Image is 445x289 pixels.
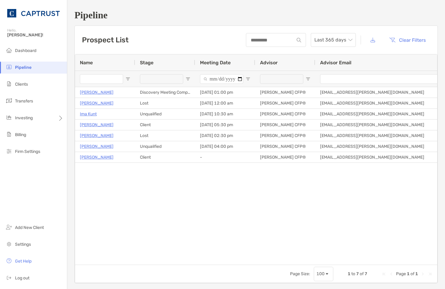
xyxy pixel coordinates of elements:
[195,109,255,119] div: [DATE] 10:30 am
[126,77,130,81] button: Open Filter Menu
[365,271,367,276] span: 7
[5,47,13,54] img: dashboard icon
[80,132,114,139] a: [PERSON_NAME]
[316,271,325,276] div: 100
[80,121,114,129] a: [PERSON_NAME]
[314,33,352,47] span: Last 365 days
[15,132,26,137] span: Billing
[135,98,195,108] div: Lost
[389,272,394,276] div: Previous Page
[5,63,13,71] img: pipeline icon
[15,48,36,53] span: Dashboard
[80,110,97,118] a: Ima Kunt
[255,152,315,163] div: [PERSON_NAME] CFP®
[135,141,195,152] div: Unqualified
[5,114,13,121] img: investing icon
[7,2,60,24] img: CAPTRUST Logo
[351,271,355,276] span: to
[80,154,114,161] a: [PERSON_NAME]
[428,272,432,276] div: Last Page
[356,271,359,276] span: 7
[82,36,129,44] h3: Prospect List
[5,131,13,138] img: billing icon
[255,141,315,152] div: [PERSON_NAME] CFP®
[260,60,278,65] span: Advisor
[80,60,93,65] span: Name
[135,120,195,130] div: Client
[74,10,438,21] h1: Pipeline
[382,272,386,276] div: First Page
[297,38,301,42] img: input icon
[200,60,231,65] span: Meeting Date
[246,77,250,81] button: Open Filter Menu
[195,141,255,152] div: [DATE] 04:00 pm
[200,74,243,84] input: Meeting Date Filter Input
[80,74,123,84] input: Name Filter Input
[15,99,33,104] span: Transfers
[314,267,333,281] div: Page Size
[410,271,414,276] span: of
[255,98,315,108] div: [PERSON_NAME] CFP®
[195,98,255,108] div: [DATE] 12:00 am
[255,109,315,119] div: [PERSON_NAME] CFP®
[5,148,13,155] img: firm-settings icon
[135,152,195,163] div: Client
[407,271,410,276] span: 1
[15,115,33,120] span: Investing
[135,87,195,98] div: Discovery Meeting Complete
[5,224,13,231] img: add_new_client icon
[135,130,195,141] div: Lost
[420,272,425,276] div: Next Page
[15,242,31,247] span: Settings
[15,149,40,154] span: Firm Settings
[80,143,114,150] a: [PERSON_NAME]
[360,271,364,276] span: of
[195,130,255,141] div: [DATE] 02:30 pm
[5,80,13,87] img: clients icon
[15,275,29,281] span: Log out
[255,130,315,141] div: [PERSON_NAME] CFP®
[306,77,310,81] button: Open Filter Menu
[348,271,350,276] span: 1
[15,259,32,264] span: Get Help
[195,87,255,98] div: [DATE] 01:00 pm
[80,99,114,107] a: [PERSON_NAME]
[195,152,255,163] div: -
[396,271,406,276] span: Page
[7,32,63,38] span: [PERSON_NAME]!
[5,97,13,104] img: transfers icon
[5,274,13,281] img: logout icon
[15,225,44,230] span: Add New Client
[5,257,13,264] img: get-help icon
[15,65,32,70] span: Pipeline
[80,89,114,96] a: [PERSON_NAME]
[320,60,351,65] span: Advisor Email
[5,240,13,248] img: settings icon
[15,82,28,87] span: Clients
[290,271,310,276] div: Page Size:
[195,120,255,130] div: [DATE] 05:30 pm
[186,77,190,81] button: Open Filter Menu
[135,109,195,119] div: Unqualified
[255,87,315,98] div: [PERSON_NAME] CFP®
[385,33,430,47] button: Clear Filters
[140,60,153,65] span: Stage
[415,271,418,276] span: 1
[255,120,315,130] div: [PERSON_NAME] CFP®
